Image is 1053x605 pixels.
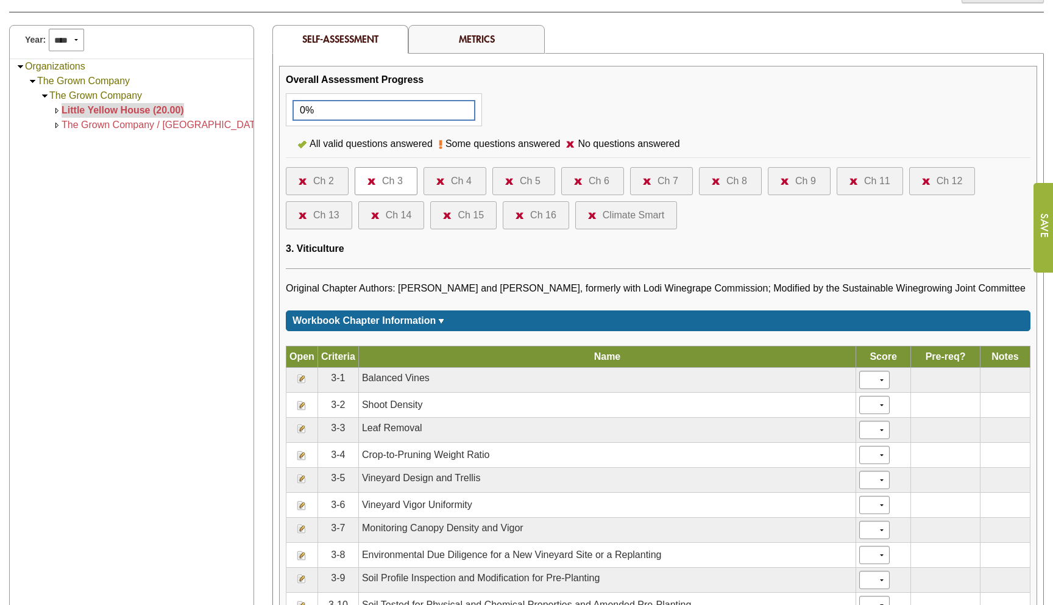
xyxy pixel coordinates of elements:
div: Ch 2 [313,174,334,188]
div: Ch 5 [520,174,541,188]
div: Climate Smart [603,208,664,223]
img: icon-no-questions-answered.png [574,178,583,185]
td: 3-7 [317,518,358,543]
th: Score [856,346,911,368]
div: Ch 9 [795,174,816,188]
a: Ch 6 [574,174,611,188]
td: 3-6 [317,493,358,518]
img: Collapse The Grown Company [40,91,49,101]
div: Some questions answered [442,137,567,151]
td: 3-2 [317,393,358,418]
div: Ch 13 [313,208,339,223]
td: Crop-to-Pruning Weight Ratio [358,443,856,468]
th: Notes [980,346,1030,368]
img: Collapse Organizations [16,62,25,71]
a: Little Yellow House (20.00) [62,105,184,115]
td: Soil Profile Inspection and Modification for Pre-Planting [358,568,856,593]
img: icon-no-questions-answered.png [849,178,858,185]
div: Ch 8 [726,174,747,188]
a: Ch 12 [922,174,963,188]
a: Ch 4 [436,174,473,188]
div: No questions answered [575,137,686,151]
a: The Grown Company / [GEOGRAPHIC_DATA] (20.00) [62,120,297,130]
div: Ch 6 [589,174,609,188]
div: Overall Assessment Progress [286,73,424,87]
img: icon-no-questions-answered.png [371,212,380,219]
td: Environmental Due Diligence for a New Vineyard Site or a Replanting [358,543,856,568]
span: Self-Assessment [302,32,378,45]
td: Balanced Vines [358,368,856,393]
div: Ch 11 [864,174,890,188]
img: sort_arrow_down.gif [438,319,444,323]
span: Workbook Chapter Information [292,315,436,326]
a: The Grown Company [49,90,142,101]
th: Criteria [317,346,358,368]
td: Shoot Density [358,393,856,418]
img: icon-no-questions-answered.png [505,178,514,185]
img: icon-all-questions-answered.png [298,141,307,148]
span: 3. Viticulture [286,243,344,254]
img: icon-no-questions-answered.png [367,178,376,185]
img: icon-no-questions-answered.png [643,178,651,185]
img: icon-no-questions-answered.png [299,212,307,219]
td: 3-8 [317,543,358,568]
th: Pre-req? [911,346,980,368]
div: Ch 4 [451,174,472,188]
a: Ch 14 [371,208,412,223]
a: Ch 2 [299,174,336,188]
a: Climate Smart [588,208,664,223]
a: Metrics [459,32,495,45]
td: 3-1 [317,368,358,393]
div: Ch 15 [458,208,484,223]
td: Leaf Removal [358,418,856,443]
td: 3-9 [317,568,358,593]
a: Ch 16 [516,208,556,223]
a: Ch 5 [505,174,542,188]
div: Ch 3 [382,174,403,188]
td: Vineyard Design and Trellis [358,468,856,493]
input: Submit [1033,183,1053,273]
span: Year: [25,34,46,46]
img: icon-some-questions-answered.png [439,140,442,149]
a: Ch 15 [443,208,484,223]
a: Ch 7 [643,174,680,188]
img: icon-no-questions-answered.png [516,212,524,219]
span: Original Chapter Authors: [PERSON_NAME] and [PERSON_NAME], formerly with Lodi Winegrape Commissio... [286,283,1026,293]
a: Ch 9 [781,174,818,188]
img: icon-no-questions-answered.png [922,178,931,185]
th: Name [358,346,856,368]
img: icon-no-questions-answered.png [443,212,452,219]
a: Ch 8 [712,174,749,188]
div: 0% [294,101,314,120]
div: All valid questions answered [307,137,439,151]
a: Organizations [25,61,85,71]
img: icon-no-questions-answered.png [299,178,307,185]
td: Vineyard Vigor Uniformity [358,493,856,518]
a: The Grown Company [37,76,130,86]
td: Monitoring Canopy Density and Vigor [358,518,856,543]
img: icon-no-questions-answered.png [712,178,720,185]
div: Ch 7 [658,174,678,188]
td: 3-5 [317,468,358,493]
img: Collapse The Grown Company [28,77,37,86]
img: icon-no-questions-answered.png [436,178,445,185]
img: icon-no-questions-answered.png [588,212,597,219]
div: Click for more or less content [286,310,1030,331]
a: Ch 11 [849,174,890,188]
div: Ch 12 [937,174,963,188]
a: Ch 13 [299,208,339,223]
div: Ch 16 [530,208,556,223]
td: 3-4 [317,443,358,468]
img: icon-no-questions-answered.png [781,178,789,185]
td: 3-3 [317,418,358,443]
div: Ch 14 [386,208,412,223]
img: icon-no-questions-answered.png [566,141,575,148]
th: Open [286,346,318,368]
